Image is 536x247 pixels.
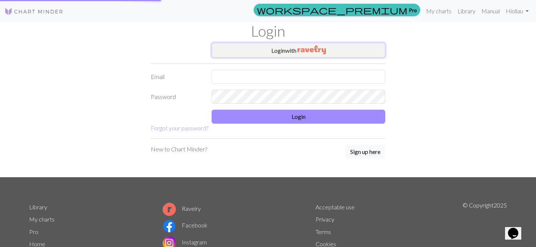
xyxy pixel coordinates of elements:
[316,228,331,235] a: Terms
[163,222,208,229] a: Facebook
[163,219,176,233] img: Facebook logo
[4,7,63,16] img: Logo
[212,110,385,124] button: Login
[345,145,385,159] button: Sign up here
[163,205,201,212] a: Ravelry
[29,203,47,210] a: Library
[29,216,55,223] a: My charts
[297,45,326,54] img: Ravelry
[212,43,385,58] button: Loginwith
[25,22,511,40] h1: Login
[257,5,407,15] span: workspace_premium
[163,203,176,216] img: Ravelry logo
[455,4,478,18] a: Library
[316,203,355,210] a: Acceptable use
[505,217,529,240] iframe: chat widget
[503,4,532,18] a: Hiollau
[316,216,334,223] a: Privacy
[151,124,208,131] a: Forgot your password?
[423,4,455,18] a: My charts
[478,4,503,18] a: Manual
[163,239,207,246] a: Instagram
[29,228,38,235] a: Pro
[146,90,207,104] label: Password
[146,70,207,84] label: Email
[151,145,207,154] p: New to Chart Minder?
[254,4,420,16] a: Pro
